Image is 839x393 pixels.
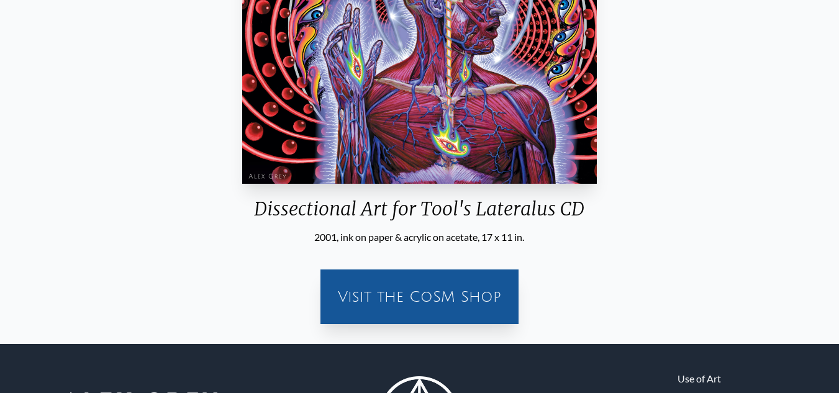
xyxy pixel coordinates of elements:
[328,277,511,317] a: Visit the CoSM Shop
[678,371,721,386] a: Use of Art
[237,230,602,245] div: 2001, ink on paper & acrylic on acetate, 17 x 11 in.
[237,197,602,230] div: Dissectional Art for Tool's Lateralus CD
